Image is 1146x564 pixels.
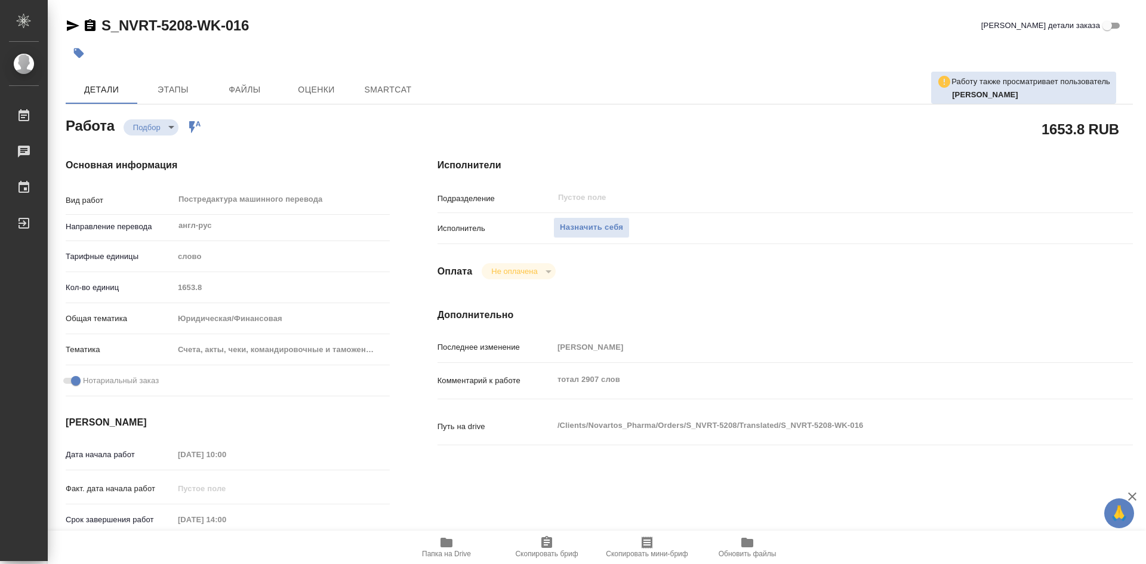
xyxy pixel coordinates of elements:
[216,82,273,97] span: Файлы
[66,514,174,526] p: Срок завершения работ
[557,190,1047,205] input: Пустое поле
[124,119,178,135] div: Подбор
[719,550,777,558] span: Обновить файлы
[174,279,390,296] input: Пустое поле
[553,217,630,238] button: Назначить себя
[66,282,174,294] p: Кол-во единиц
[438,264,473,279] h4: Оплата
[66,114,115,135] h2: Работа
[174,246,390,267] div: слово
[553,369,1075,390] textarea: тотал 2907 слов
[1104,498,1134,528] button: 🙏
[396,531,497,564] button: Папка на Drive
[174,309,390,329] div: Юридическая/Финансовая
[488,266,541,276] button: Не оплачена
[174,340,390,360] div: Счета, акты, чеки, командировочные и таможенные документы
[174,480,278,497] input: Пустое поле
[438,375,553,387] p: Комментарий к работе
[130,122,164,132] button: Подбор
[438,421,553,433] p: Путь на drive
[66,19,80,33] button: Скопировать ссылку для ЯМессенджера
[66,313,174,325] p: Общая тематика
[1042,119,1119,139] h2: 1653.8 RUB
[83,19,97,33] button: Скопировать ссылку
[66,344,174,356] p: Тематика
[66,40,92,66] button: Добавить тэг
[482,263,555,279] div: Подбор
[515,550,578,558] span: Скопировать бриф
[174,511,278,528] input: Пустое поле
[422,550,471,558] span: Папка на Drive
[66,483,174,495] p: Факт. дата начала работ
[288,82,345,97] span: Оценки
[606,550,688,558] span: Скопировать мини-бриф
[438,341,553,353] p: Последнее изменение
[438,223,553,235] p: Исполнитель
[438,308,1133,322] h4: Дополнительно
[101,17,249,33] a: S_NVRT-5208-WK-016
[66,195,174,207] p: Вид работ
[174,446,278,463] input: Пустое поле
[438,193,553,205] p: Подразделение
[1109,501,1129,526] span: 🙏
[66,415,390,430] h4: [PERSON_NAME]
[560,221,623,235] span: Назначить себя
[597,531,697,564] button: Скопировать мини-бриф
[553,415,1075,436] textarea: /Clients/Novartos_Pharma/Orders/S_NVRT-5208/Translated/S_NVRT-5208-WK-016
[83,375,159,387] span: Нотариальный заказ
[981,20,1100,32] span: [PERSON_NAME] детали заказа
[553,338,1075,356] input: Пустое поле
[144,82,202,97] span: Этапы
[66,221,174,233] p: Направление перевода
[359,82,417,97] span: SmartCat
[438,158,1133,172] h4: Исполнители
[697,531,797,564] button: Обновить файлы
[66,449,174,461] p: Дата начала работ
[66,251,174,263] p: Тарифные единицы
[66,158,390,172] h4: Основная информация
[497,531,597,564] button: Скопировать бриф
[73,82,130,97] span: Детали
